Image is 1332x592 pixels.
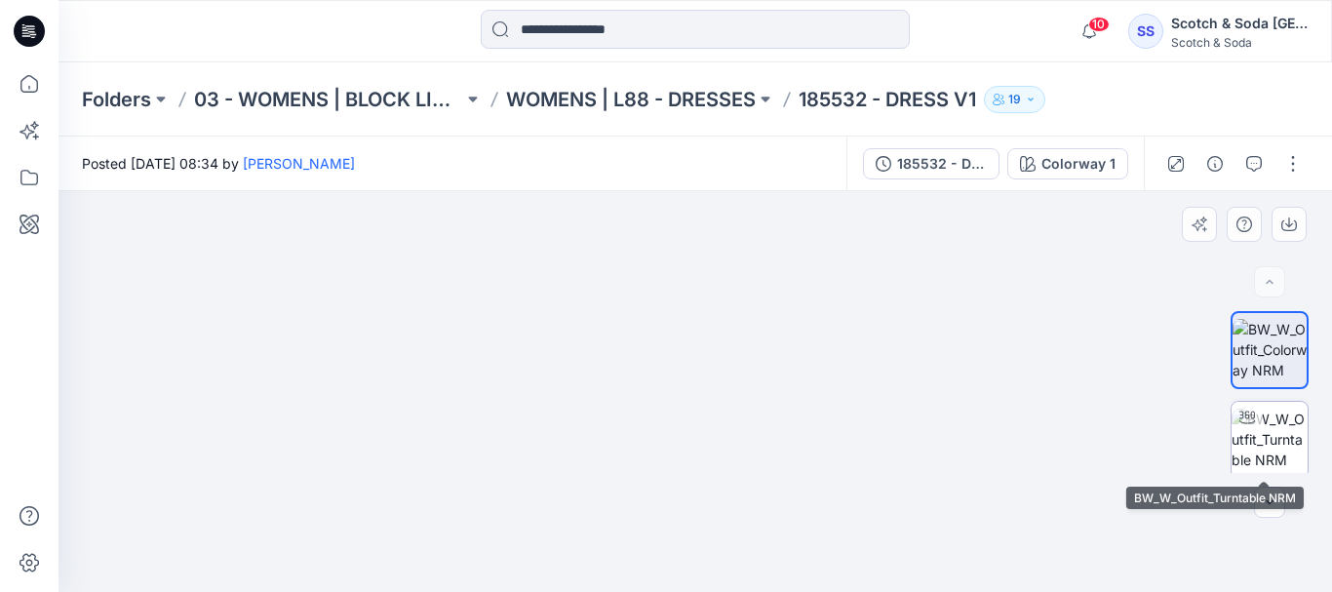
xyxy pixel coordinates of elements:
div: 185532 - DRESS V1 [897,153,987,175]
a: [PERSON_NAME] [243,155,355,172]
a: 03 - WOMENS | BLOCK LIBRARY [194,86,463,113]
p: 185532 - DRESS V1 [799,86,976,113]
button: Colorway 1 [1007,148,1128,179]
a: WOMENS | L88 - DRESSES [506,86,756,113]
img: BW_W_Outfit_Colorway NRM [1233,319,1307,380]
div: Colorway 1 [1041,153,1116,175]
button: 185532 - DRESS V1 [863,148,999,179]
button: Details [1199,148,1231,179]
div: SS [1128,14,1163,49]
span: Posted [DATE] 08:34 by [82,153,355,174]
img: BW_W_Outfit_Turntable NRM [1232,409,1308,470]
a: Folders [82,86,151,113]
img: eyJhbGciOiJIUzI1NiIsImtpZCI6IjAiLCJzbHQiOiJzZXMiLCJ0eXAiOiJKV1QifQ.eyJkYXRhIjp7InR5cGUiOiJzdG9yYW... [242,127,1150,592]
p: 19 [1008,89,1021,110]
div: Scotch & Soda [1171,35,1308,50]
div: Scotch & Soda [GEOGRAPHIC_DATA] [1171,12,1308,35]
span: 10 [1088,17,1110,32]
button: 19 [984,86,1045,113]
